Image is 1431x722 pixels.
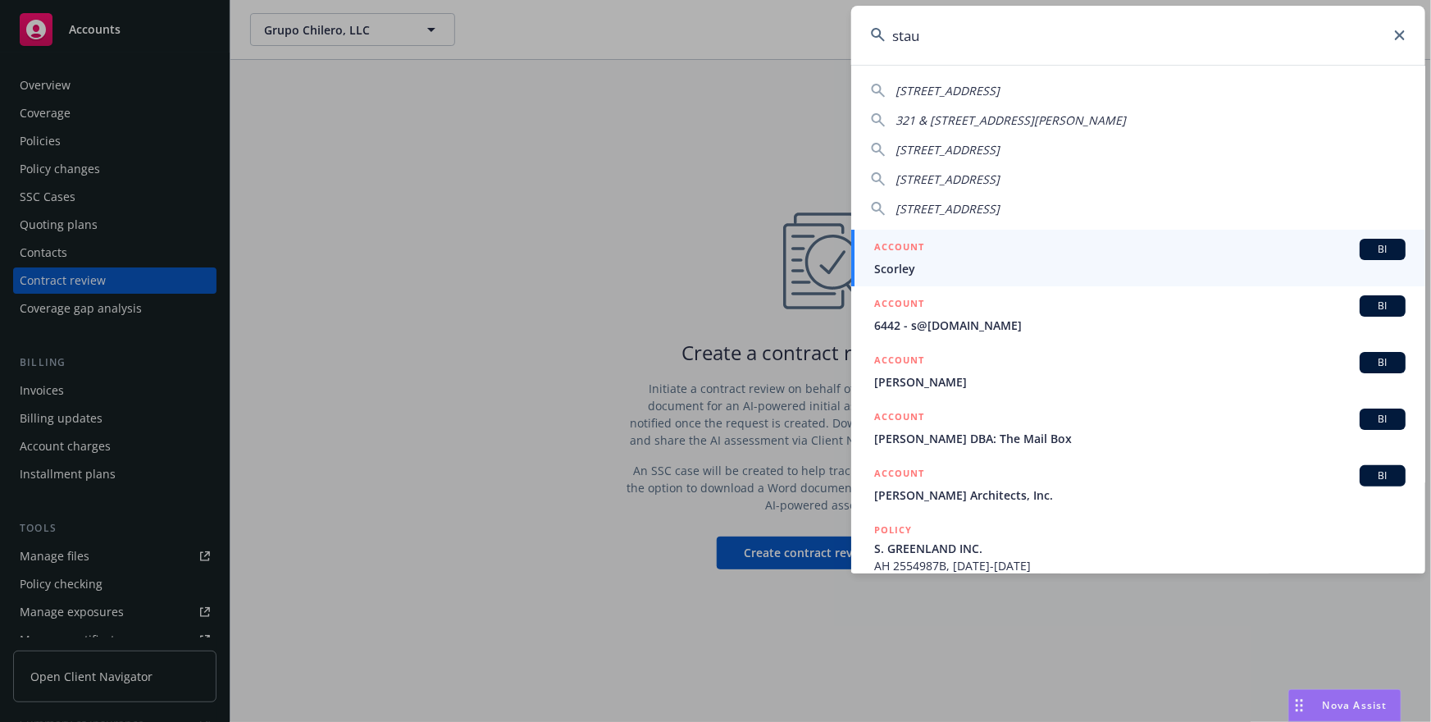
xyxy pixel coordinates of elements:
a: ACCOUNTBI[PERSON_NAME] Architects, Inc. [851,456,1425,513]
span: S. GREENLAND INC. [874,540,1406,557]
h5: ACCOUNT [874,352,924,372]
h5: ACCOUNT [874,465,924,485]
a: ACCOUNTBI6442 - s@[DOMAIN_NAME] [851,286,1425,343]
span: BI [1366,355,1399,370]
span: BI [1366,412,1399,427]
span: [STREET_ADDRESS] [896,201,1000,217]
h5: POLICY [874,522,912,538]
h5: ACCOUNT [874,239,924,258]
div: Drag to move [1289,690,1310,721]
span: [PERSON_NAME] DBA: The Mail Box [874,430,1406,447]
span: [PERSON_NAME] Architects, Inc. [874,487,1406,504]
span: 6442 - s@[DOMAIN_NAME] [874,317,1406,334]
span: [PERSON_NAME] [874,373,1406,391]
span: 321 & [STREET_ADDRESS][PERSON_NAME] [896,112,1126,128]
span: [STREET_ADDRESS] [896,171,1000,187]
span: BI [1366,299,1399,313]
span: BI [1366,242,1399,257]
h5: ACCOUNT [874,409,924,428]
span: AH 2554987B, [DATE]-[DATE] [874,557,1406,574]
button: Nova Assist [1288,689,1401,722]
span: Scorley [874,260,1406,277]
span: [STREET_ADDRESS] [896,83,1000,98]
input: Search... [851,6,1425,65]
span: Nova Assist [1323,698,1388,712]
a: POLICYS. GREENLAND INC.AH 2554987B, [DATE]-[DATE] [851,513,1425,583]
h5: ACCOUNT [874,295,924,315]
a: ACCOUNTBI[PERSON_NAME] [851,343,1425,400]
span: [STREET_ADDRESS] [896,142,1000,158]
span: BI [1366,468,1399,483]
a: ACCOUNTBI[PERSON_NAME] DBA: The Mail Box [851,400,1425,456]
a: ACCOUNTBIScorley [851,230,1425,286]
